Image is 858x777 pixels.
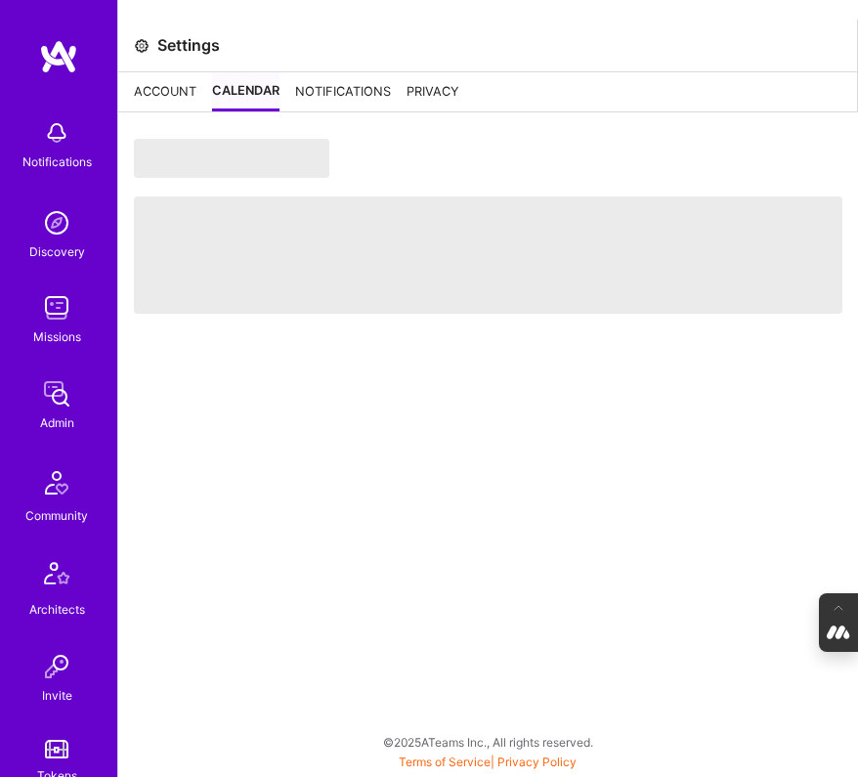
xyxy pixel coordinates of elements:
[497,755,577,769] a: Privacy Policy
[212,72,279,111] div: Calendar
[117,718,858,767] div: © 2025 ATeams Inc., All rights reserved.
[33,553,80,600] img: Architects
[33,327,81,347] div: Missions
[134,196,842,314] span: ‌
[407,72,459,111] div: Privacy
[22,152,92,172] div: Notifications
[39,39,78,74] img: logo
[37,647,76,686] img: Invite
[399,755,491,769] a: Terms of Service
[25,506,88,526] div: Community
[29,600,85,620] div: Architects
[45,740,68,758] img: tokens
[29,242,85,262] div: Discovery
[134,38,150,54] i: icon Settings
[134,139,329,178] span: ‌
[399,755,577,769] span: |
[37,374,76,413] img: admin teamwork
[295,72,391,111] div: Notifications
[40,413,74,433] div: Admin
[134,72,196,111] div: Account
[37,113,76,152] img: bell
[157,36,220,56] div: Settings
[42,686,72,706] div: Invite
[37,203,76,242] img: discovery
[33,459,80,506] img: Community
[37,288,76,327] img: teamwork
